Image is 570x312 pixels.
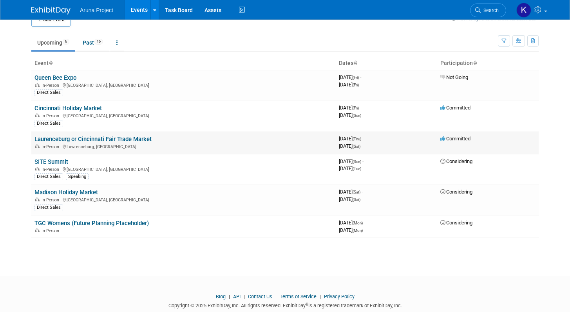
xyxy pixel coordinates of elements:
a: Upcoming6 [31,35,75,50]
span: (Sun) [353,160,361,164]
a: API [233,294,241,299]
span: Considering [440,189,472,195]
span: [DATE] [339,143,360,149]
span: [DATE] [339,74,361,80]
span: (Mon) [353,228,363,233]
span: In-Person [42,228,62,233]
span: [DATE] [339,105,361,111]
span: Committed [440,105,470,111]
span: | [273,294,279,299]
span: (Sun) [353,113,361,118]
a: Terms of Service [280,294,317,299]
span: In-Person [42,144,62,149]
span: (Tue) [353,167,361,171]
span: [DATE] [339,189,363,195]
th: Dates [336,57,437,70]
span: (Fri) [353,106,359,110]
span: [DATE] [339,220,365,226]
span: | [318,294,323,299]
span: (Fri) [353,75,359,80]
span: - [360,105,361,111]
span: (Fri) [353,83,359,87]
span: (Sat) [353,144,360,149]
a: Laurenceburg or Cincinnati Fair Trade Market [34,136,152,143]
span: (Thu) [353,137,361,141]
div: Direct Sales [34,204,63,211]
img: In-Person Event [35,167,40,171]
span: | [242,294,247,299]
span: (Sat) [353,190,360,194]
a: Cincinnati Holiday Market [34,105,102,112]
span: In-Person [42,167,62,172]
span: - [362,136,364,142]
span: - [364,220,365,226]
span: 6 [63,39,69,45]
th: Event [31,57,336,70]
a: Privacy Policy [324,294,355,299]
span: [DATE] [339,82,359,88]
span: Search [481,7,499,13]
span: In-Person [42,83,62,88]
span: Aruna Project [80,7,113,13]
span: - [362,158,364,164]
div: Direct Sales [34,120,63,127]
img: In-Person Event [35,144,40,148]
a: SITE Summit [34,158,68,165]
span: Not Going [440,74,468,80]
sup: ® [306,302,308,307]
span: [DATE] [339,112,361,118]
div: Lawrenceburg, [GEOGRAPHIC_DATA] [34,143,333,149]
span: (Mon) [353,221,363,225]
a: Sort by Start Date [353,60,357,66]
div: [GEOGRAPHIC_DATA], [GEOGRAPHIC_DATA] [34,196,333,203]
div: [GEOGRAPHIC_DATA], [GEOGRAPHIC_DATA] [34,82,333,88]
a: Search [470,4,506,17]
a: Queen Bee Expo [34,74,76,81]
span: [DATE] [339,158,364,164]
span: In-Person [42,197,62,203]
a: Madison Holiday Market [34,189,98,196]
span: | [227,294,232,299]
a: Contact Us [248,294,272,299]
span: 16 [94,39,103,45]
a: TGC Womens (Future Planning Placeholder) [34,220,149,227]
a: Sort by Event Name [49,60,52,66]
span: Considering [440,158,472,164]
div: Direct Sales [34,89,63,96]
img: Kristal Miller [516,3,531,18]
span: Considering [440,220,472,226]
span: [DATE] [339,227,363,233]
th: Participation [437,57,539,70]
span: In-Person [42,113,62,118]
div: Speaking [66,173,89,180]
span: - [360,74,361,80]
span: [DATE] [339,165,361,171]
span: [DATE] [339,136,364,142]
img: ExhibitDay [31,7,71,14]
div: [GEOGRAPHIC_DATA], [GEOGRAPHIC_DATA] [34,112,333,118]
a: Past16 [77,35,109,50]
span: (Sat) [353,197,360,202]
img: In-Person Event [35,228,40,232]
img: In-Person Event [35,113,40,117]
div: [GEOGRAPHIC_DATA], [GEOGRAPHIC_DATA] [34,166,333,172]
img: In-Person Event [35,83,40,87]
a: Blog [216,294,226,299]
span: - [362,189,363,195]
div: Direct Sales [34,173,63,180]
a: Sort by Participation Type [473,60,477,66]
span: [DATE] [339,196,360,202]
img: In-Person Event [35,197,40,201]
span: Committed [440,136,470,142]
